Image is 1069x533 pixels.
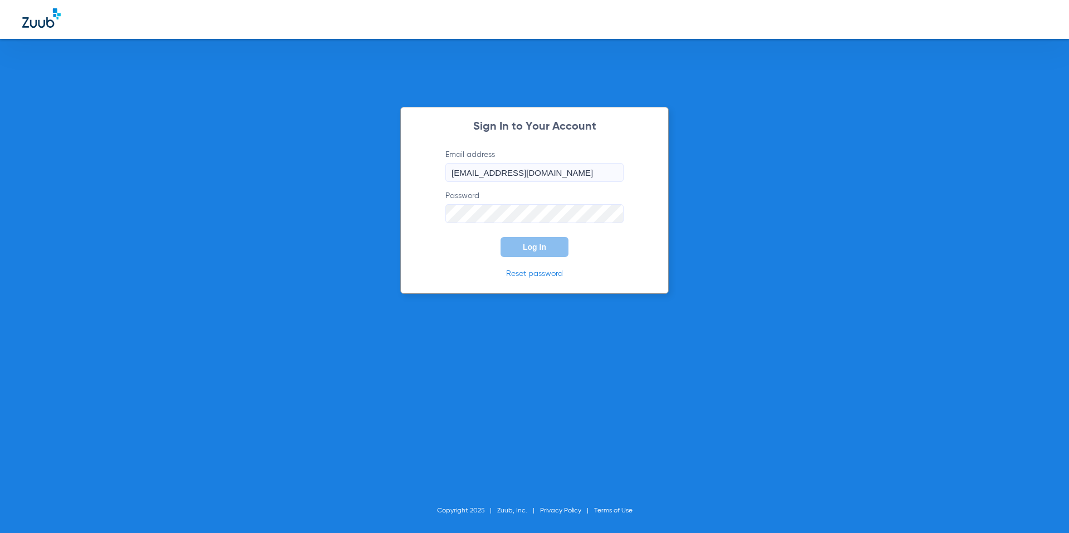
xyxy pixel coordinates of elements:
a: Terms of Use [594,507,632,514]
li: Zuub, Inc. [497,505,540,516]
li: Copyright 2025 [437,505,497,516]
button: Log In [501,237,568,257]
img: Zuub Logo [22,8,61,28]
a: Privacy Policy [540,507,581,514]
input: Password [445,204,624,223]
span: Log In [523,243,546,251]
label: Email address [445,149,624,182]
label: Password [445,190,624,223]
h2: Sign In to Your Account [429,121,640,132]
a: Reset password [506,270,563,278]
input: Email address [445,163,624,182]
